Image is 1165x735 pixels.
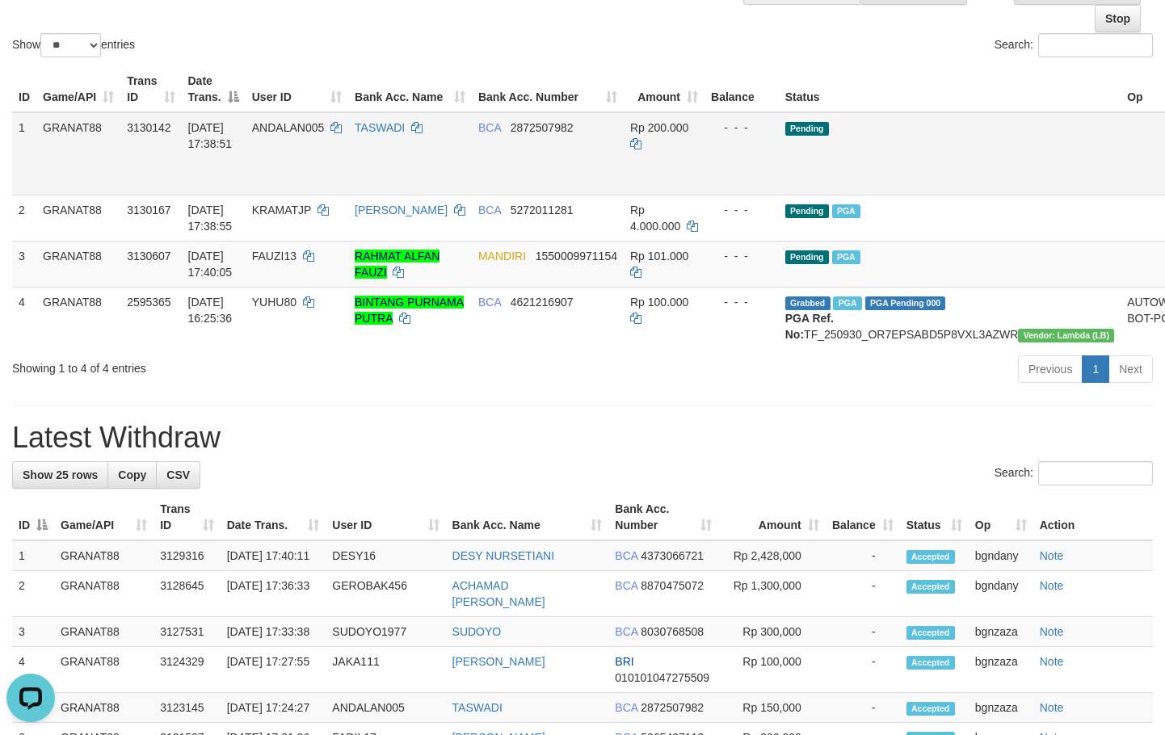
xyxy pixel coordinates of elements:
[6,6,55,55] button: Open LiveChat chat widget
[252,121,325,134] span: ANDALAN005
[446,494,609,540] th: Bank Acc. Name: activate to sort column ascending
[154,540,221,571] td: 3129316
[718,571,826,617] td: Rp 1,300,000
[472,66,624,112] th: Bank Acc. Number: activate to sort column ascending
[452,701,503,714] a: TASWADI
[166,468,190,481] span: CSV
[452,549,555,562] a: DESY NURSETIANI
[1038,33,1153,57] input: Search:
[221,693,326,723] td: [DATE] 17:24:27
[1040,549,1064,562] a: Note
[1038,461,1153,485] input: Search:
[252,204,311,216] span: KRAMATJP
[704,66,779,112] th: Balance
[12,66,36,112] th: ID
[832,250,860,264] span: PGA
[1018,355,1083,383] a: Previous
[355,296,464,325] a: BINTANG PURNAMA PUTRA
[615,671,709,684] span: Copy 010101047275509 to clipboard
[478,121,501,134] span: BCA
[779,66,1121,112] th: Status
[718,494,826,540] th: Amount: activate to sort column ascending
[326,693,445,723] td: ANDALAN005
[906,656,955,670] span: Accepted
[252,296,297,309] span: YUHU80
[615,655,633,668] span: BRI
[54,617,154,647] td: GRANAT88
[154,571,221,617] td: 3128645
[54,571,154,617] td: GRANAT88
[826,647,900,693] td: -
[630,204,680,233] span: Rp 4.000.000
[154,617,221,647] td: 3127531
[23,468,98,481] span: Show 25 rows
[12,422,1153,454] h1: Latest Withdraw
[1108,355,1153,383] a: Next
[832,204,860,218] span: PGA
[779,287,1121,349] td: TF_250930_OR7EPSABD5P8VXL3AZWR
[711,248,772,264] div: - - -
[12,647,54,693] td: 4
[221,540,326,571] td: [DATE] 17:40:11
[127,250,171,262] span: 3130607
[54,494,154,540] th: Game/API: activate to sort column ascending
[12,494,54,540] th: ID: activate to sort column descending
[826,494,900,540] th: Balance: activate to sort column ascending
[12,354,473,376] div: Showing 1 to 4 of 4 entries
[326,540,445,571] td: DESY16
[865,296,946,310] span: PGA Pending
[12,540,54,571] td: 1
[326,494,445,540] th: User ID: activate to sort column ascending
[711,294,772,310] div: - - -
[785,250,829,264] span: Pending
[188,204,233,233] span: [DATE] 17:38:55
[718,647,826,693] td: Rp 100,000
[326,571,445,617] td: GEROBAK456
[641,625,704,638] span: Copy 8030768508 to clipboard
[326,617,445,647] td: SUDOYO1977
[478,250,526,262] span: MANDIRI
[252,250,297,262] span: FAUZI13
[452,625,502,638] a: SUDOYO
[995,33,1153,57] label: Search:
[906,626,955,640] span: Accepted
[511,204,574,216] span: Copy 5272011281 to clipboard
[630,250,688,262] span: Rp 101.000
[182,66,246,112] th: Date Trans.: activate to sort column descending
[785,204,829,218] span: Pending
[36,241,120,287] td: GRANAT88
[188,121,233,150] span: [DATE] 17:38:51
[969,571,1033,617] td: bgndany
[608,494,717,540] th: Bank Acc. Number: activate to sort column ascending
[12,461,108,489] a: Show 25 rows
[1040,701,1064,714] a: Note
[12,195,36,241] td: 2
[833,296,861,310] span: Marked by bgndany
[221,617,326,647] td: [DATE] 17:33:38
[348,66,472,112] th: Bank Acc. Name: activate to sort column ascending
[826,617,900,647] td: -
[1018,329,1114,342] span: Vendor URL: https://dashboard.q2checkout.com/secure
[154,693,221,723] td: 3123145
[107,461,157,489] a: Copy
[36,66,120,112] th: Game/API: activate to sort column ascending
[127,121,171,134] span: 3130142
[36,287,120,349] td: GRANAT88
[221,494,326,540] th: Date Trans.: activate to sort column ascending
[12,241,36,287] td: 3
[12,287,36,349] td: 4
[12,33,135,57] label: Show entries
[54,540,154,571] td: GRANAT88
[969,617,1033,647] td: bgnzaza
[641,701,704,714] span: Copy 2872507982 to clipboard
[718,693,826,723] td: Rp 150,000
[641,549,704,562] span: Copy 4373066721 to clipboard
[54,693,154,723] td: GRANAT88
[511,296,574,309] span: Copy 4621216907 to clipboard
[36,112,120,195] td: GRANAT88
[630,296,688,309] span: Rp 100.000
[127,204,171,216] span: 3130167
[785,312,834,341] b: PGA Ref. No:
[615,701,637,714] span: BCA
[906,580,955,594] span: Accepted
